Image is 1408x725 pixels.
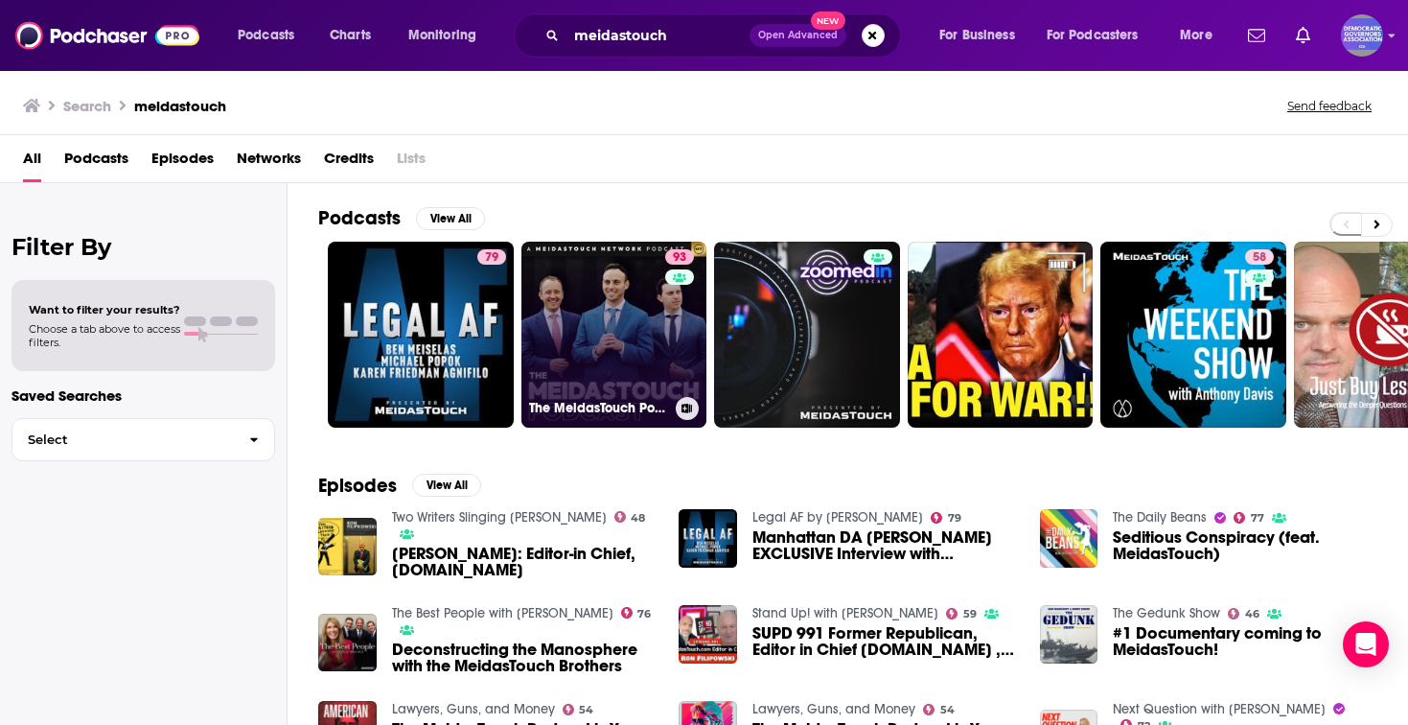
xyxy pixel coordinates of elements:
[1113,529,1377,562] a: Seditious Conspiracy (feat. MeidasTouch)
[940,706,955,714] span: 54
[412,474,481,497] button: View All
[237,143,301,182] a: Networks
[12,418,275,461] button: Select
[579,706,593,714] span: 54
[563,704,594,715] a: 54
[63,97,111,115] h3: Search
[566,20,750,51] input: Search podcasts, credits, & more...
[318,206,401,230] h2: Podcasts
[752,529,1017,562] span: Manhattan DA [PERSON_NAME] EXCLUSIVE Interview with [PERSON_NAME]
[392,546,657,578] a: Ron Filipowski: Editor-in Chief, MeidasTouch.com
[328,242,514,428] a: 79
[392,642,657,674] a: Deconstructing the Manosphere with the MeidasTouch Brothers
[1245,249,1274,265] a: 58
[939,22,1015,49] span: For Business
[12,433,234,446] span: Select
[931,512,961,524] a: 79
[521,242,707,428] a: 93The MeidasTouch Podcast
[631,514,645,523] span: 48
[392,509,607,526] a: Two Writers Slinging Yang
[1228,608,1259,620] a: 46
[752,701,915,717] a: Lawyers, Guns, and Money
[1113,509,1207,526] a: The Daily Beans
[529,400,668,416] h3: The MeidasTouch Podcast
[963,610,977,619] span: 59
[752,605,938,621] a: Stand Up! with Pete Dominick
[752,529,1017,562] a: Manhattan DA Alvin Bragg EXCLUSIVE Interview with MeidasTouch
[1047,22,1139,49] span: For Podcasters
[238,22,294,49] span: Podcasts
[317,20,382,51] a: Charts
[485,248,498,268] span: 79
[1251,514,1264,523] span: 77
[324,143,374,182] a: Credits
[1040,605,1098,664] img: #1 Documentary coming to MeidasTouch!
[750,24,846,47] button: Open AdvancedNew
[15,17,199,54] img: Podchaser - Follow, Share and Rate Podcasts
[679,509,737,568] a: Manhattan DA Alvin Bragg EXCLUSIVE Interview with MeidasTouch
[318,518,377,576] img: Ron Filipowski: Editor-in Chief, MeidasTouch.com
[29,303,180,316] span: Want to filter your results?
[532,13,919,58] div: Search podcasts, credits, & more...
[318,474,481,498] a: EpisodesView All
[1281,98,1377,114] button: Send feedback
[392,546,657,578] span: [PERSON_NAME]: Editor-in Chief, [DOMAIN_NAME]
[923,704,955,715] a: 54
[318,614,377,672] img: Deconstructing the Manosphere with the MeidasTouch Brothers
[23,143,41,182] a: All
[1253,248,1266,268] span: 58
[318,206,485,230] a: PodcastsView All
[1341,14,1383,57] img: User Profile
[408,22,476,49] span: Monitoring
[621,607,652,619] a: 76
[392,701,555,717] a: Lawyers, Guns, and Money
[948,514,961,523] span: 79
[397,143,426,182] span: Lists
[1343,621,1389,667] div: Open Intercom Messenger
[1180,22,1212,49] span: More
[134,97,226,115] h3: meidastouch
[926,20,1039,51] button: open menu
[614,511,646,523] a: 48
[758,31,838,40] span: Open Advanced
[679,605,737,664] img: SUPD 991 Former Republican, Editor in Chief MeidasTouch.com , Ron Filipkowski
[12,233,275,261] h2: Filter By
[1245,610,1259,619] span: 46
[946,608,977,620] a: 59
[1113,701,1326,717] a: Next Question with Katie Couric
[1040,509,1098,568] img: Seditious Conspiracy (feat. MeidasTouch)
[1166,20,1236,51] button: open menu
[1341,14,1383,57] span: Logged in as DemGovs-Hamelburg
[1341,14,1383,57] button: Show profile menu
[637,610,651,619] span: 76
[752,509,923,526] a: Legal AF by MeidasTouch
[224,20,319,51] button: open menu
[151,143,214,182] a: Episodes
[752,625,1017,658] span: SUPD 991 Former Republican, Editor in Chief [DOMAIN_NAME] , [PERSON_NAME]
[673,248,686,268] span: 93
[1234,512,1264,524] a: 77
[1034,20,1166,51] button: open menu
[811,12,845,30] span: New
[29,322,180,349] span: Choose a tab above to access filters.
[477,249,506,265] a: 79
[665,249,694,265] a: 93
[392,605,613,621] a: The Best People with Nicolle Wallace
[752,625,1017,658] a: SUPD 991 Former Republican, Editor in Chief MeidasTouch.com , Ron Filipkowski
[1240,19,1273,52] a: Show notifications dropdown
[395,20,501,51] button: open menu
[64,143,128,182] a: Podcasts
